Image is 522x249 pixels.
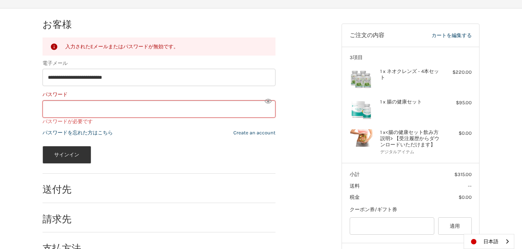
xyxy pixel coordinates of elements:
span: $0.00 [459,194,472,200]
aside: Language selected: 日本語 [464,234,514,249]
span: 送料 [350,183,360,189]
label: パスワードが必要です [43,119,275,125]
label: パスワード [43,91,275,98]
span: 税金 [350,194,360,200]
h2: お客様 [43,19,88,30]
a: パスワードを忘れた方はこちら [43,130,113,136]
span: 小計 [350,171,360,177]
label: 電子メール [43,59,275,67]
button: 適用 [438,217,472,235]
h4: 1 x <腸の健康セット飲み方説明> 【受注履歴からダウンロードいただけます】 [380,129,439,148]
div: $0.00 [441,129,472,137]
input: Gift Certificate or Coupon Code [350,217,435,235]
h3: ご注文の内容 [350,32,406,39]
a: 日本語 [464,234,514,249]
div: 入力されたEメールまたはパスワードが無効です。 [65,42,268,51]
a: Create an account [233,130,275,136]
div: $95.00 [441,99,472,107]
button: サインイン [43,146,91,164]
h2: 請求先 [43,213,88,225]
h2: 送付先 [43,183,88,195]
li: デジタルアイテム [380,149,439,156]
span: $315.00 [454,171,472,177]
a: カートを編集する [406,32,471,39]
div: $220.00 [441,68,472,76]
div: Language [464,234,514,249]
span: -- [468,183,472,189]
h3: 3項目 [350,54,472,61]
h4: 1 x ネオクレンズ - 4本セット [380,68,439,81]
h4: 1 x 腸の健康セット [380,99,439,105]
div: クーポン券/ギフト券 [350,206,472,213]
